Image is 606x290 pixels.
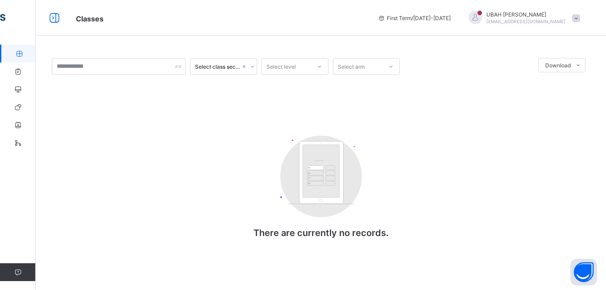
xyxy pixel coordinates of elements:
span: [EMAIL_ADDRESS][DOMAIN_NAME] [486,19,565,24]
div: Select class section [195,63,241,70]
span: session/term information [378,15,451,21]
span: UBAH [PERSON_NAME] [486,11,565,18]
div: There are currently no records. [232,127,410,256]
tspan: Customers [313,159,323,162]
button: Open asap [570,259,597,286]
span: Classes [76,14,104,23]
div: Select arm [338,58,365,75]
p: There are currently no records. [232,228,410,238]
div: Select level [266,58,296,75]
span: Download [545,62,571,69]
div: UBAHRAPHAEL [460,11,585,25]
